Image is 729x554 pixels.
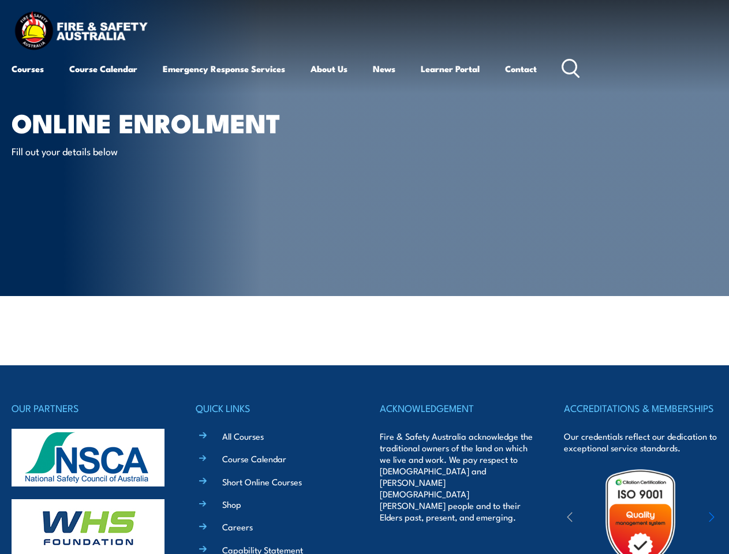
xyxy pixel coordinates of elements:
a: Course Calendar [222,452,286,465]
h1: Online Enrolment [12,111,297,133]
h4: ACKNOWLEDGEMENT [380,400,533,416]
h4: OUR PARTNERS [12,400,165,416]
a: Careers [222,521,253,533]
a: Shop [222,498,241,510]
a: Courses [12,55,44,83]
a: Contact [505,55,537,83]
a: News [373,55,395,83]
h4: ACCREDITATIONS & MEMBERSHIPS [564,400,717,416]
a: Learner Portal [421,55,480,83]
p: Our credentials reflect our dedication to exceptional service standards. [564,431,717,454]
img: nsca-logo-footer [12,429,165,486]
a: Emergency Response Services [163,55,285,83]
a: About Us [311,55,347,83]
p: Fill out your details below [12,144,222,158]
a: Short Online Courses [222,476,302,488]
h4: QUICK LINKS [196,400,349,416]
a: Course Calendar [69,55,137,83]
p: Fire & Safety Australia acknowledge the traditional owners of the land on which we live and work.... [380,431,533,523]
a: All Courses [222,430,264,442]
